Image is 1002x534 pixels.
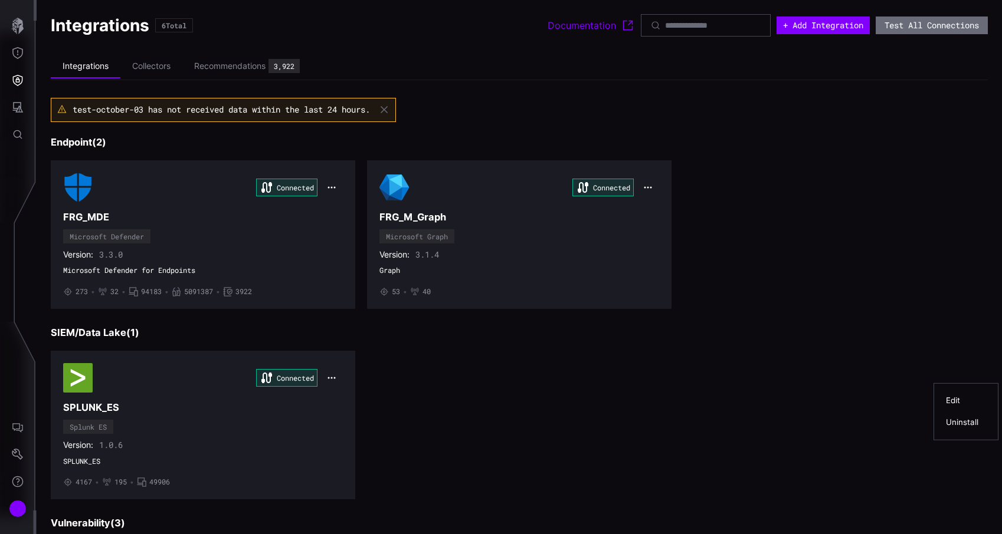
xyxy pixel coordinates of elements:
[379,211,659,223] h3: FRG_M_Graph
[256,369,317,387] div: Connected
[149,477,170,487] span: 49906
[63,173,93,202] img: Microsoft Defender
[110,287,119,296] span: 32
[51,136,988,149] h3: Endpoint ( 2 )
[415,249,439,260] span: 3.1.4
[256,179,317,196] div: Connected
[91,287,95,296] span: •
[946,395,986,406] div: Edit
[95,477,99,487] span: •
[386,233,448,240] div: Microsoft Graph
[76,287,88,296] span: 273
[63,401,343,414] h3: SPLUNK_ES
[51,517,988,529] h3: Vulnerability ( 3 )
[51,327,988,339] h3: SIEM/Data Lake ( 1 )
[165,287,169,296] span: •
[63,211,343,223] h3: FRG_MDE
[76,477,92,487] span: 4167
[63,440,93,450] span: Version:
[379,266,659,275] span: Graph
[392,287,400,296] span: 53
[235,287,252,296] span: 3922
[70,233,144,240] div: Microsoft Defender
[51,15,149,36] h1: Integrations
[73,104,370,115] span: test-october-03 has not received data within the last 24 hours.
[162,22,186,29] div: 6 Total
[184,287,213,296] span: 5091387
[130,477,134,487] span: •
[122,287,126,296] span: •
[572,179,634,196] div: Connected
[423,287,431,296] span: 40
[379,173,409,202] img: Microsoft Graph
[194,61,266,71] div: Recommendations
[114,477,127,487] span: 195
[216,287,220,296] span: •
[379,249,410,260] span: Version:
[274,62,294,70] div: 3,922
[777,17,870,34] button: + Add Integration
[70,423,107,430] div: Splunk ES
[99,440,123,450] span: 1.0.6
[99,249,123,260] span: 3.3.0
[63,363,93,393] img: Splunk ES
[548,18,635,32] a: Documentation
[51,55,120,78] li: Integrations
[63,266,343,275] span: Microsoft Defender for Endpoints
[63,249,93,260] span: Version:
[403,287,407,296] span: •
[120,55,182,78] li: Collectors
[946,417,986,427] div: Uninstall
[63,457,343,466] span: SPLUNK_ES
[876,17,988,34] button: Test All Connections
[141,287,162,296] span: 94183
